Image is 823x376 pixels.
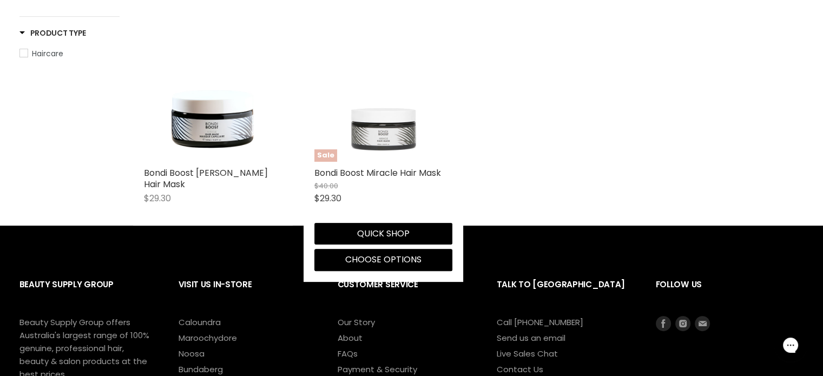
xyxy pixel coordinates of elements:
a: Maroochydore [179,332,237,344]
a: Haircare [19,48,120,60]
h2: Beauty Supply Group [19,271,157,316]
iframe: Gorgias live chat messenger [769,325,812,365]
h2: Follow us [656,271,804,316]
a: Live Sales Chat [497,348,558,359]
a: About [338,332,363,344]
a: Bondi Boost Miracle Hair MaskSale [314,24,452,162]
h3: Product Type [19,28,87,38]
img: Bondi Boost HG Miracle Hair Mask [144,24,282,162]
span: $29.30 [144,192,171,205]
h2: Visit Us In-Store [179,271,316,316]
span: $29.30 [314,192,341,205]
span: $40.00 [314,181,338,191]
a: Payment & Security [338,364,417,375]
span: Haircare [32,48,63,59]
span: Choose options [345,253,422,266]
a: Call [PHONE_NUMBER] [497,316,583,328]
h2: Customer Service [338,271,475,316]
button: Quick shop [314,223,452,245]
span: Sale [314,149,337,162]
h2: Talk to [GEOGRAPHIC_DATA] [497,271,634,316]
button: Choose options [314,249,452,271]
a: Bondi Boost [PERSON_NAME] Hair Mask [144,167,268,190]
a: FAQs [338,348,358,359]
img: Bondi Boost Miracle Hair Mask [314,24,452,162]
a: Contact Us [497,364,543,375]
a: Noosa [179,348,205,359]
a: Send us an email [497,332,565,344]
a: Bondi Boost Miracle Hair Mask [314,167,441,179]
a: Our Story [338,316,375,328]
a: Bundaberg [179,364,223,375]
a: Caloundra [179,316,221,328]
